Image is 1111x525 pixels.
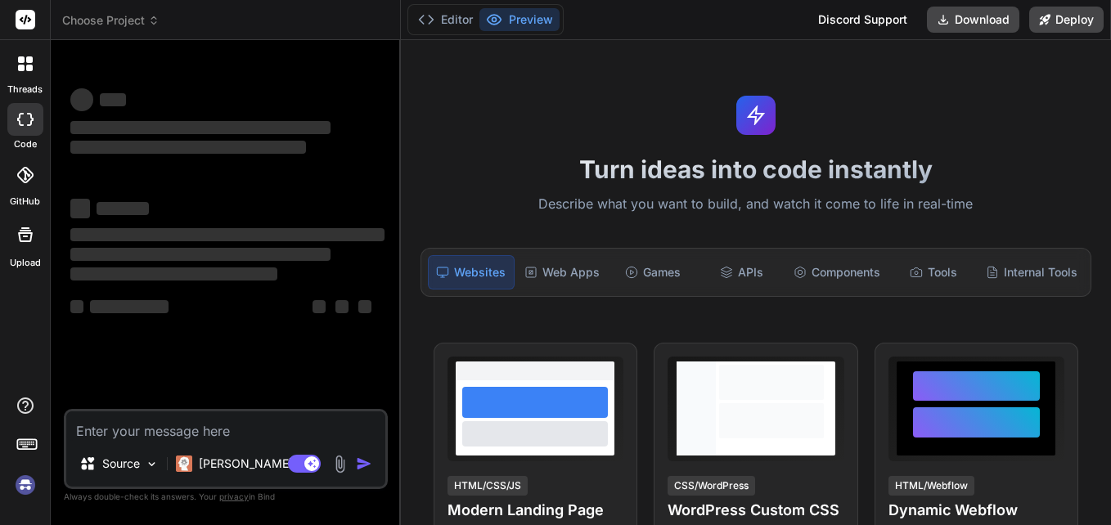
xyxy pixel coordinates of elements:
div: HTML/CSS/JS [448,476,528,496]
div: APIs [699,255,785,289]
div: Web Apps [518,255,606,289]
div: Games [609,255,695,289]
h4: WordPress Custom CSS [668,499,843,522]
img: attachment [331,455,349,473]
div: Internal Tools [979,255,1084,289]
span: ‌ [70,228,385,241]
span: ‌ [70,121,331,134]
div: HTML/Webflow [888,476,974,496]
img: icon [356,455,372,472]
img: Pick Models [145,457,159,471]
p: [PERSON_NAME] 4 S.. [199,455,321,472]
h4: Modern Landing Page [448,499,623,522]
span: ‌ [90,300,169,313]
button: Download [927,7,1019,33]
img: Claude 4 Sonnet [176,455,192,472]
span: ‌ [70,300,83,313]
div: Components [787,255,887,289]
span: Choose Project [62,12,160,29]
label: code [14,137,37,151]
span: ‌ [70,141,306,154]
span: ‌ [358,300,371,313]
button: Deploy [1029,7,1104,33]
label: Upload [10,256,41,270]
span: privacy [219,491,249,501]
span: ‌ [70,248,331,261]
img: signin [11,471,39,499]
button: Preview [479,8,560,31]
p: Always double-check its answers. Your in Bind [64,489,388,505]
span: ‌ [313,300,326,313]
div: Discord Support [808,7,917,33]
div: Tools [890,255,976,289]
span: ‌ [335,300,349,313]
label: GitHub [10,195,40,209]
p: Describe what you want to build, and watch it come to life in real-time [411,194,1101,215]
label: threads [7,83,43,96]
span: ‌ [70,199,90,218]
span: ‌ [97,202,149,215]
div: CSS/WordPress [668,476,755,496]
h1: Turn ideas into code instantly [411,155,1101,184]
button: Editor [412,8,479,31]
p: Source [102,455,140,472]
span: ‌ [100,93,126,106]
div: Websites [428,255,515,289]
span: ‌ [70,88,93,111]
span: ‌ [70,267,277,280]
